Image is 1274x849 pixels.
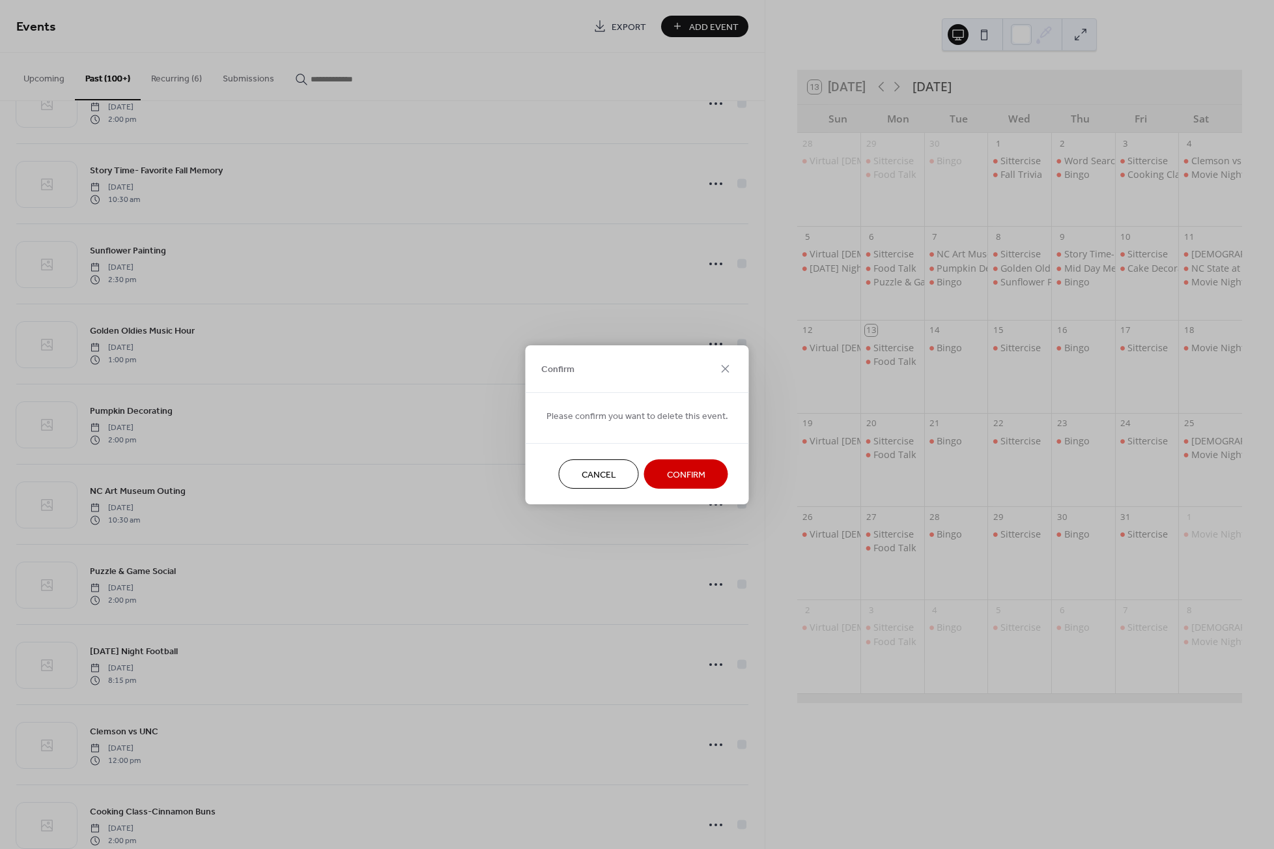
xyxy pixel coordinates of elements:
[546,409,728,423] span: Please confirm you want to delete this event.
[559,459,639,489] button: Cancel
[582,468,616,482] span: Cancel
[644,459,728,489] button: Confirm
[541,363,574,377] span: Confirm
[667,468,705,482] span: Confirm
